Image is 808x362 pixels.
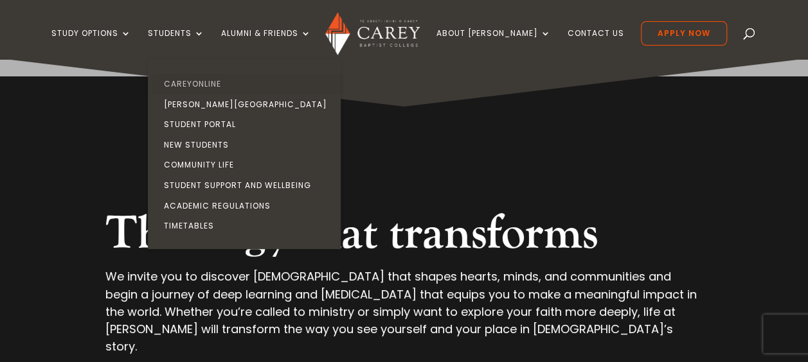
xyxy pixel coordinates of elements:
a: Contact Us [568,29,624,59]
a: CareyOnline [151,74,344,94]
a: Community Life [151,155,344,175]
a: Academic Regulations [151,196,344,216]
a: Apply Now [641,21,727,46]
a: New Students [151,135,344,155]
a: Timetables [151,216,344,236]
h2: Theology that transforms [105,206,703,268]
a: About [PERSON_NAME] [436,29,551,59]
a: Alumni & Friends [221,29,311,59]
img: Carey Baptist College [325,12,420,55]
a: [PERSON_NAME][GEOGRAPHIC_DATA] [151,94,344,115]
a: Students [148,29,204,59]
a: Student Support and Wellbeing [151,175,344,196]
a: Student Portal [151,114,344,135]
a: Study Options [51,29,131,59]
